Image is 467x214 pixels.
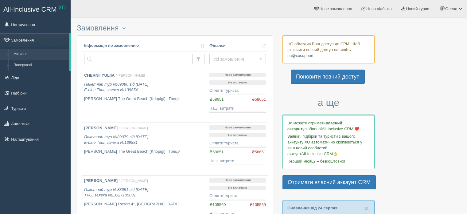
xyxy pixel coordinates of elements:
[84,73,115,78] b: CHERNII YULIIA
[209,97,224,102] span: ₴58651
[209,202,226,207] span: ₴105569
[364,205,368,212] span: ×
[319,6,352,11] span: Нове замовлення
[209,80,266,85] p: Не оплачено
[209,150,224,154] span: ₴58651
[406,6,431,11] span: Новий турист
[287,121,342,131] b: власний аккаунт
[366,6,392,11] span: Нова підбірка
[84,178,118,183] b: [PERSON_NAME]
[322,127,359,131] span: All-Inclusive CRM ❤️
[11,49,69,60] a: Активні
[119,126,148,130] span: / [PERSON_NAME]
[292,53,313,58] a: @xosupport
[445,6,457,11] span: Олена
[287,158,370,164] p: Перший місяць – безкоштовно!
[252,97,266,103] span: ₴58651
[84,135,148,145] i: Пакетний тур №89079 від [DATE] E-Line Tour, заявка №139881
[82,70,207,123] a: CHERNII YULIIA / [PERSON_NAME] Пакетний тур №89080 від [DATE]E-Line Tour, заявка №139874 [PERSON_...
[209,133,266,138] p: Не оплачено
[209,158,266,164] div: Наші витрати
[59,5,66,10] sup: XO
[209,54,266,64] button: Усі замовлення
[116,74,145,77] span: / [PERSON_NAME]
[119,179,148,183] span: / [PERSON_NAME]
[84,149,204,155] p: [PERSON_NAME] The Great Beach (Kriopigi) , Греція
[252,149,266,155] span: ₴58651
[287,133,370,157] p: Заявки, підбірки та туристи з вашого аккаунту ХО автоматично скопіюються у ваш новий особистий ак...
[213,56,258,62] span: Усі замовлення
[209,43,266,49] a: Фінанси
[84,126,118,130] b: [PERSON_NAME]
[209,106,266,111] div: Наші витрати
[282,35,375,63] div: ЦО обмежив Ваш доступ до СРМ. Щоб включити повний доступ напишіть на
[364,205,368,212] button: Close
[82,123,207,175] a: [PERSON_NAME] / [PERSON_NAME] Пакетний тур №89079 від [DATE]E-Line Tour, заявка №139881 [PERSON_N...
[209,193,266,199] div: Оплати туриста
[209,73,266,77] p: Нове замовлення
[209,186,266,190] p: Не оплачено
[209,178,266,183] p: Нове замовлення
[84,201,204,207] p: [PERSON_NAME] Resort 4*, [GEOGRAPHIC_DATA]
[302,151,338,156] span: All-Inclusive CRM👌
[287,120,370,132] p: Ви можете отримати улюбленої
[77,24,273,32] h3: Замовлення
[209,140,266,146] div: Оплати туриста
[84,96,204,102] p: [PERSON_NAME] The Great Beach (Kriopigi) , Греція
[0,0,70,17] a: All-Inclusive CRM XO
[84,187,148,198] i: Пакетний тур №88691 від [DATE] TPG, заявка №EG27105031
[11,60,69,71] a: Завершені
[282,175,376,189] a: Отримати власний аккаунт CRM
[291,70,365,84] a: Поновити повний доступ
[250,202,266,208] span: ₴105569
[3,6,57,13] span: All-Inclusive CRM
[84,54,193,64] input: Пошук за номером замовлення, ПІБ або паспортом туриста
[282,97,375,108] h3: а ще
[84,82,148,92] i: Пакетний тур №89080 від [DATE] E-Line Tour, заявка №139874
[287,206,337,210] a: Оновлення від 24 серпня
[209,125,266,130] p: Нове замовлення
[84,43,204,49] a: Інформація по замовленню
[209,88,266,94] div: Оплати туриста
